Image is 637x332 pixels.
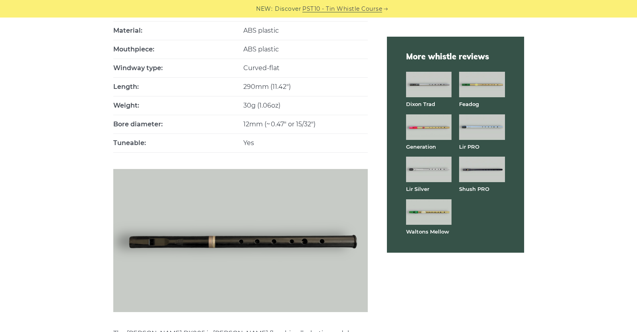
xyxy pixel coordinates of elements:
span: Discover [275,4,301,14]
img: Feadog brass tin whistle full front view [459,72,505,97]
strong: Weight: [113,102,139,109]
img: Waltons Mellow tin whistle full front view [406,199,452,225]
td: ABS plastic [243,22,368,40]
strong: Bore diameter: [113,120,163,128]
td: ABS plastic [243,40,368,59]
img: Shuh PRO tin whistle full front view [459,157,505,182]
img: Dixon DX005 tin whistle full front view [113,169,368,312]
td: 30g (1.06oz) [243,96,368,115]
a: Shush PRO [459,186,489,192]
strong: Length: [113,83,139,90]
td: Curved-flat [243,59,368,78]
img: Lir Silver tin whistle full front view [406,157,452,182]
img: Dixon Trad tin whistle full front view [406,72,452,97]
strong: Material: [113,27,142,34]
span: NEW: [256,4,272,14]
a: Waltons Mellow [406,228,449,235]
a: PST10 - Tin Whistle Course [302,4,382,14]
strong: Mouthpiece: [113,45,154,53]
td: 12mm (~ 0.47″ or 15/32″) [243,115,368,134]
a: Generation [406,143,436,150]
a: Dixon Trad [406,101,435,107]
a: Lir Silver [406,186,429,192]
td: Yes [243,134,368,153]
td: 290mm (11.42″) [243,78,368,96]
a: Feadog [459,101,479,107]
strong: Windway type: [113,64,163,72]
img: Generation brass tin whistle full front view [406,114,452,140]
span: More whistle reviews [406,51,505,62]
a: Lir PRO [459,143,479,150]
strong: Tuneable: [113,139,146,147]
img: Lir PRO aluminum tin whistle full front view [459,114,505,140]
